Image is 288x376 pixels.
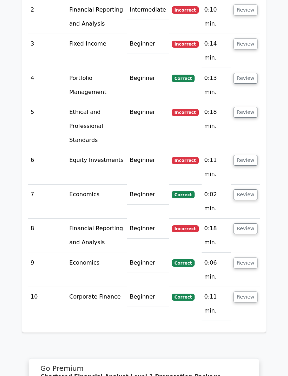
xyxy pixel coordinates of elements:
[66,185,127,219] td: Economics
[66,253,127,287] td: Economics
[234,107,257,118] button: Review
[66,34,127,68] td: Fixed Income
[172,294,195,301] span: Correct
[234,73,257,84] button: Review
[127,185,169,205] td: Beginner
[172,260,195,267] span: Correct
[66,287,127,321] td: Corporate Finance
[234,292,257,303] button: Review
[127,253,169,273] td: Beginner
[172,226,199,233] span: Incorrect
[234,190,257,200] button: Review
[66,151,127,185] td: Equity Investments
[202,253,231,287] td: 0:06 min.
[202,0,231,34] td: 0:10 min.
[202,69,231,103] td: 0:13 min.
[127,151,169,171] td: Beginner
[234,39,257,50] button: Review
[66,103,127,151] td: Ethical and Professional Standards
[127,287,169,307] td: Beginner
[127,0,169,20] td: Intermediate
[28,69,66,103] td: 4
[28,0,66,34] td: 2
[172,109,199,116] span: Incorrect
[202,103,231,137] td: 0:18 min.
[202,185,231,219] td: 0:02 min.
[28,253,66,287] td: 9
[28,219,66,253] td: 8
[66,219,127,253] td: Financial Reporting and Analysis
[127,34,169,54] td: Beginner
[127,103,169,123] td: Beginner
[127,69,169,89] td: Beginner
[66,69,127,103] td: Portfolio Management
[28,103,66,151] td: 5
[172,41,199,48] span: Incorrect
[66,0,127,34] td: Financial Reporting and Analysis
[234,224,257,234] button: Review
[234,5,257,16] button: Review
[202,219,231,253] td: 0:18 min.
[172,7,199,14] span: Incorrect
[28,287,66,321] td: 10
[234,258,257,269] button: Review
[202,287,231,321] td: 0:11 min.
[127,219,169,239] td: Beginner
[28,151,66,185] td: 6
[28,34,66,68] td: 3
[202,34,231,68] td: 0:14 min.
[172,75,195,82] span: Correct
[172,191,195,198] span: Correct
[28,185,66,219] td: 7
[202,151,231,185] td: 0:11 min.
[172,157,199,164] span: Incorrect
[234,155,257,166] button: Review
